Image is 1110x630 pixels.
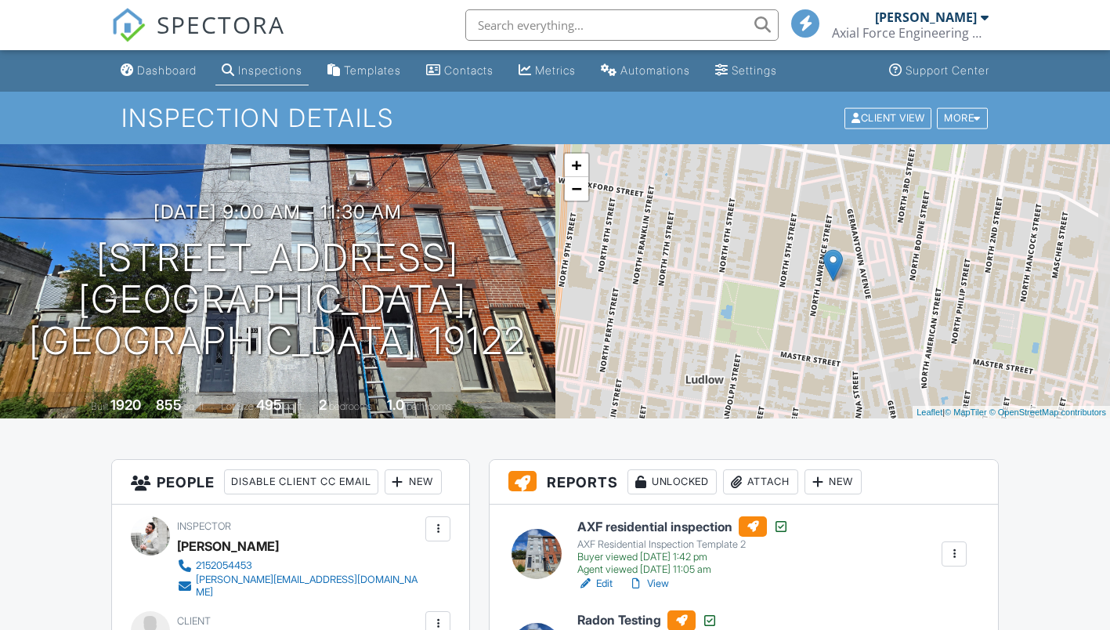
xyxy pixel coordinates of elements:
a: Edit [577,576,613,592]
a: Leaflet [917,407,942,417]
div: Buyer viewed [DATE] 1:42 pm [577,551,789,563]
span: Built [91,400,108,412]
div: Dashboard [137,63,197,77]
div: Inspections [238,63,302,77]
div: Unlocked [627,469,717,494]
input: Search everything... [465,9,779,41]
h1: [STREET_ADDRESS] [GEOGRAPHIC_DATA], [GEOGRAPHIC_DATA] 19122 [25,237,530,361]
a: Support Center [883,56,996,85]
div: Automations [620,63,690,77]
div: 1.0 [387,396,404,413]
h3: [DATE] 9:00 am - 11:30 am [154,201,402,223]
div: | [913,406,1110,419]
a: Settings [709,56,783,85]
span: sq.ft. [284,400,304,412]
div: [PERSON_NAME] [875,9,977,25]
div: Agent viewed [DATE] 11:05 am [577,563,789,576]
span: SPECTORA [157,8,285,41]
img: The Best Home Inspection Software - Spectora [111,8,146,42]
a: 2152054453 [177,558,421,574]
a: © OpenStreetMap contributors [989,407,1106,417]
div: AXF Residential Inspection Template 2 [577,538,789,551]
div: Attach [723,469,798,494]
div: Settings [732,63,777,77]
a: Automations (Basic) [595,56,696,85]
div: 1920 [110,396,141,413]
div: [PERSON_NAME][EMAIL_ADDRESS][DOMAIN_NAME] [196,574,421,599]
div: 2152054453 [196,559,252,572]
span: bedrooms [329,400,372,412]
div: New [385,469,442,494]
div: Axial Force Engineering & Inspection [832,25,989,41]
div: Contacts [444,63,494,77]
span: Inspector [177,520,231,532]
a: AXF residential inspection AXF Residential Inspection Template 2 Buyer viewed [DATE] 1:42 pm Agen... [577,516,789,576]
div: Templates [344,63,401,77]
div: [PERSON_NAME] [177,534,279,558]
a: Contacts [420,56,500,85]
span: sq. ft. [184,400,206,412]
div: 2 [319,396,327,413]
a: View [628,576,669,592]
h6: AXF residential inspection [577,516,789,537]
h1: Inspection Details [121,104,989,132]
div: Support Center [906,63,989,77]
a: Dashboard [114,56,203,85]
a: Templates [321,56,407,85]
a: SPECTORA [111,21,285,54]
div: 495 [256,396,282,413]
a: Client View [843,111,935,123]
a: Zoom in [565,154,588,177]
h3: People [112,460,469,505]
a: © MapTiler [945,407,987,417]
div: Metrics [535,63,576,77]
div: Client View [844,107,931,129]
span: Lot Size [221,400,254,412]
a: [PERSON_NAME][EMAIL_ADDRESS][DOMAIN_NAME] [177,574,421,599]
a: Metrics [512,56,582,85]
span: Client [177,615,211,627]
span: bathrooms [407,400,451,412]
div: 855 [156,396,182,413]
a: Zoom out [565,177,588,201]
h3: Reports [490,460,998,505]
div: More [937,107,988,129]
a: Inspections [215,56,309,85]
div: Disable Client CC Email [224,469,378,494]
div: New [804,469,862,494]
